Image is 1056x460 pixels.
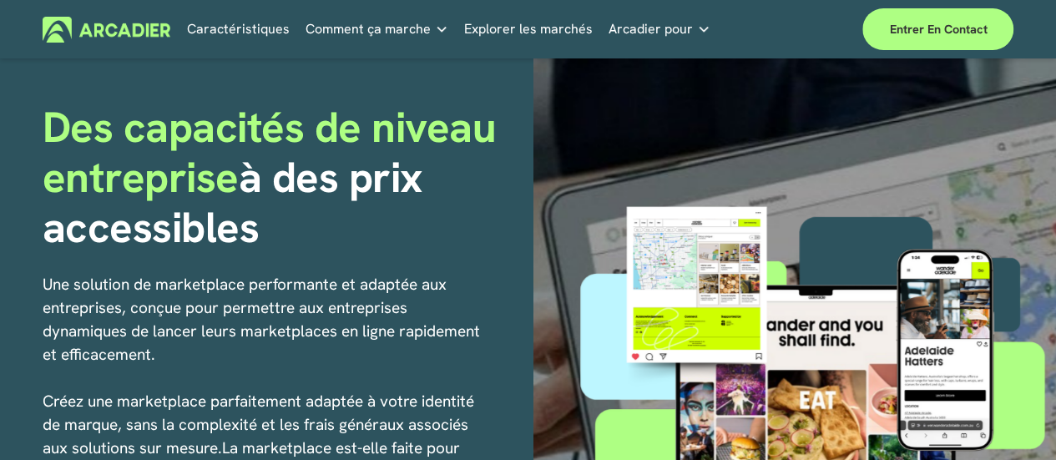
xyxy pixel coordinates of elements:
font: Explorer les marchés [464,20,593,38]
font: Créez une marketplace parfaitement adaptée à votre identité de marque, sans la complexité et les ... [43,391,478,458]
a: Explorer les marchés [464,17,593,43]
font: Une solution de marketplace performante et adaptée aux entreprises, conçue pour permettre aux ent... [43,274,484,365]
a: liste déroulante des dossiers [609,17,710,43]
div: Widget de chat [973,380,1056,460]
a: Entrer en contact [862,8,1013,50]
iframe: Widget de discussion [973,380,1056,460]
font: Des capacités de niveau entreprise [43,99,507,205]
font: Caractéristiques [187,20,290,38]
a: liste déroulante des dossiers [306,17,448,43]
font: Comment ça marche [306,20,431,38]
img: Arcadier [43,17,170,43]
font: Arcadier pour [609,20,693,38]
font: à des prix accessibles [43,149,433,255]
font: Entrer en contact [889,22,987,37]
a: Caractéristiques [187,17,290,43]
